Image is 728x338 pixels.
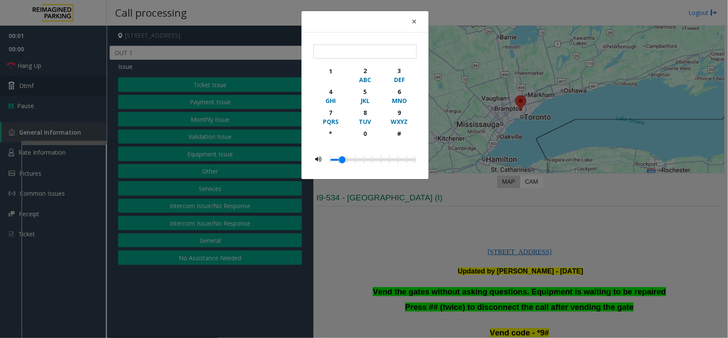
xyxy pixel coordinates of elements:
li: 0.2 [360,154,368,165]
li: 0.25 [368,154,377,165]
li: 0.5 [411,154,415,165]
div: 6 [388,87,411,96]
div: ABC [353,75,377,84]
div: 4 [319,87,342,96]
div: 5 [353,87,377,96]
div: 2 [353,66,377,75]
li: 0.45 [403,154,411,165]
button: Close [406,11,423,32]
div: DEF [388,75,411,84]
div: 9 [388,108,411,117]
li: 0.35 [386,154,394,165]
div: GHI [319,96,342,105]
div: 1 [319,67,342,76]
li: 0 [330,154,334,165]
li: 0.4 [394,154,403,165]
button: 4GHI [313,85,348,106]
button: 9WXYZ [382,106,417,127]
div: # [388,129,411,138]
div: 0 [353,129,377,138]
button: # [382,127,417,147]
button: 6MNO [382,85,417,106]
span: × [412,15,417,27]
button: 5JKL [348,85,382,106]
li: 0.05 [334,154,343,165]
div: 3 [388,66,411,75]
button: 7PQRS [313,106,348,127]
li: 0.15 [351,154,360,165]
div: 8 [353,108,377,117]
div: WXYZ [388,117,411,126]
button: 3DEF [382,65,417,85]
a: Drag [339,156,345,163]
div: 7 [319,108,342,117]
div: TUV [353,117,377,126]
div: PQRS [319,117,342,126]
li: 0.3 [377,154,386,165]
button: 0 [348,127,382,147]
button: 2ABC [348,65,382,85]
button: 1 [313,65,348,85]
div: MNO [388,96,411,105]
button: 8TUV [348,106,382,127]
li: 0.1 [343,154,351,165]
div: JKL [353,96,377,105]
